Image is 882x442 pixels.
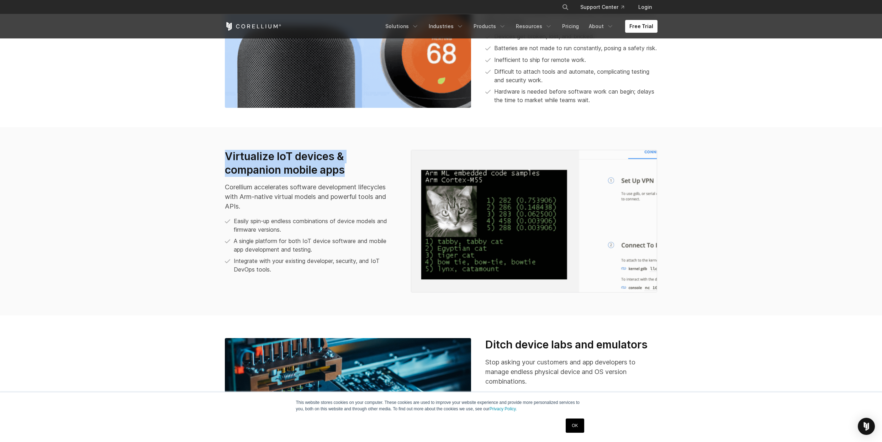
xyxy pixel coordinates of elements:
[381,20,657,33] div: Navigation Menu
[485,56,657,64] li: Inefficient to ship for remote work.
[225,150,397,177] h3: Virtualize IoT devices & companion mobile apps
[558,20,583,33] a: Pricing
[490,406,517,411] a: Privacy Policy.
[469,20,510,33] a: Products
[234,257,397,274] span: Integrate with your existing developer, security, and IoT DevOps tools.
[225,182,397,211] p: Corellium accelerates software development lifecycles with Arm-native virtual models and powerful...
[296,399,586,412] p: This website stores cookies on your computer. These cookies are used to improve your website expe...
[512,20,556,33] a: Resources
[225,22,281,31] a: Corellium Home
[566,419,584,433] a: OK
[585,20,618,33] a: About
[625,20,657,33] a: Free Trial
[225,237,397,254] li: A single platform for both IoT device software and mobile app development and testing.
[485,338,657,352] h3: Ditch device labs and emulators
[381,20,423,33] a: Solutions
[485,44,657,53] li: Batteries are not made to run constantly, posing a safety risk.
[485,357,657,386] p: Stop asking your customers and app developers to manage endless physical device and OS version co...
[234,217,397,234] span: Easily spin-up endless combinations of device models and firmware versions.
[575,1,630,14] a: Support Center
[559,1,572,14] button: Search
[858,418,875,435] div: Open Intercom Messenger
[424,20,468,33] a: Industries
[553,1,657,14] div: Navigation Menu
[633,1,657,14] a: Login
[485,67,657,84] li: Difficult to attach tools and automate, complicating testing and security work.
[411,150,657,293] img: Arm ML-embedded code samples with a picture of a cat as an example in the code
[485,87,657,104] li: Hardware is needed before software work can begin; delays the time to market while teams wait.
